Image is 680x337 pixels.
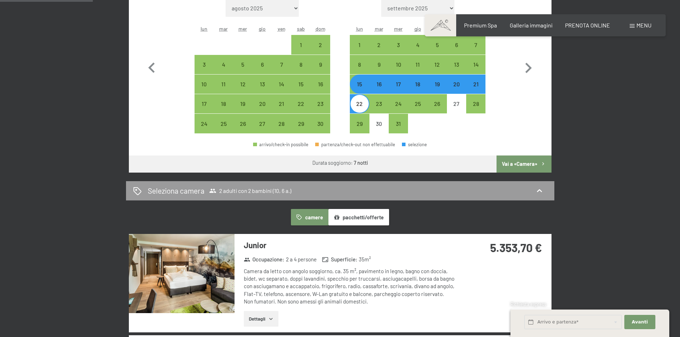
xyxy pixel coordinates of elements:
div: Sun Dec 14 2025 [466,55,485,74]
div: 23 [370,101,388,119]
div: 30 [370,121,388,139]
div: Sun Nov 09 2025 [311,55,330,74]
span: 35 m² [359,256,371,263]
div: 31 [389,121,407,139]
div: arrivo/check-in non effettuabile [369,114,389,133]
div: arrivo/check-in possibile [195,75,214,94]
div: 29 [292,121,310,139]
div: Durata soggiorno: [312,159,368,167]
div: 11 [215,81,232,99]
div: arrivo/check-in possibile [350,75,369,94]
div: 3 [389,42,407,60]
button: Dettagli [244,311,278,327]
div: arrivo/check-in possibile [291,94,311,113]
span: Menu [636,22,651,29]
div: arrivo/check-in possibile [427,75,447,94]
div: arrivo/check-in possibile [466,75,485,94]
div: arrivo/check-in possibile [291,114,311,133]
div: Tue Dec 16 2025 [369,75,389,94]
div: Mon Nov 17 2025 [195,94,214,113]
div: 6 [448,42,465,60]
div: Tue Nov 04 2025 [214,55,233,74]
div: selezione [402,142,427,147]
div: Sat Nov 01 2025 [291,35,311,54]
div: Fri Nov 28 2025 [272,114,291,133]
div: Sat Dec 27 2025 [447,94,466,113]
abbr: giovedì [414,26,421,32]
div: arrivo/check-in possibile [350,55,369,74]
div: arrivo/check-in possibile [195,114,214,133]
strong: Superficie : [322,256,357,263]
div: arrivo/check-in possibile [195,94,214,113]
button: pacchetti/offerte [328,209,389,225]
div: Mon Dec 29 2025 [350,114,369,133]
div: arrivo/check-in possibile [466,35,485,54]
div: 25 [215,121,232,139]
div: arrivo/check-in possibile [369,35,389,54]
div: 4 [409,42,427,60]
div: 11 [409,62,427,80]
b: 7 notti [354,160,368,166]
div: arrivo/check-in possibile [214,114,233,133]
div: 5 [234,62,252,80]
div: partenza/check-out non effettuabile [315,142,395,147]
div: Fri Dec 12 2025 [427,55,447,74]
div: Mon Dec 01 2025 [350,35,369,54]
div: 21 [273,101,291,119]
div: 12 [428,62,446,80]
div: 15 [351,81,368,99]
div: arrivo/check-in possibile [389,114,408,133]
div: Sat Nov 29 2025 [291,114,311,133]
div: Tue Dec 30 2025 [369,114,389,133]
div: 12 [234,81,252,99]
div: arrivo/check-in possibile [427,94,447,113]
div: arrivo/check-in possibile [253,94,272,113]
div: arrivo/check-in possibile [311,55,330,74]
div: arrivo/check-in possibile [195,55,214,74]
div: arrivo/check-in possibile [408,35,427,54]
div: 27 [448,101,465,119]
div: 14 [273,81,291,99]
abbr: lunedì [356,26,363,32]
div: Sat Nov 15 2025 [291,75,311,94]
div: arrivo/check-in non effettuabile [447,94,466,113]
abbr: martedì [219,26,228,32]
div: arrivo/check-in possibile [233,75,252,94]
div: arrivo/check-in possibile [389,55,408,74]
div: Mon Nov 24 2025 [195,114,214,133]
div: arrivo/check-in possibile [291,55,311,74]
div: arrivo/check-in possibile [427,55,447,74]
div: arrivo/check-in possibile [369,75,389,94]
div: Thu Nov 13 2025 [253,75,272,94]
div: Fri Dec 26 2025 [427,94,447,113]
div: Thu Dec 25 2025 [408,94,427,113]
div: 18 [215,101,232,119]
div: Wed Dec 17 2025 [389,75,408,94]
div: 20 [448,81,465,99]
div: 19 [428,81,446,99]
div: Wed Dec 10 2025 [389,55,408,74]
div: Fri Nov 14 2025 [272,75,291,94]
div: arrivo/check-in possibile [408,55,427,74]
div: 9 [370,62,388,80]
div: 6 [253,62,271,80]
div: arrivo/check-in possibile [408,94,427,113]
abbr: giovedì [259,26,266,32]
div: Thu Nov 27 2025 [253,114,272,133]
div: Fri Dec 05 2025 [427,35,447,54]
a: Galleria immagini [510,22,553,29]
div: arrivo/check-in possibile [466,55,485,74]
div: Wed Nov 19 2025 [233,94,252,113]
span: 2 a 4 persone [286,256,317,263]
div: 1 [292,42,310,60]
div: 15 [292,81,310,99]
div: Camera da letto con angolo soggiorno, ca. 35 m², pavimento in legno, bagno con doccia, bidet, wc ... [244,267,456,305]
div: 2 [311,42,329,60]
div: 5 [428,42,446,60]
abbr: venerdì [278,26,286,32]
div: 30 [311,121,329,139]
div: Sat Dec 06 2025 [447,35,466,54]
div: 21 [467,81,485,99]
div: arrivo/check-in possibile [311,35,330,54]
